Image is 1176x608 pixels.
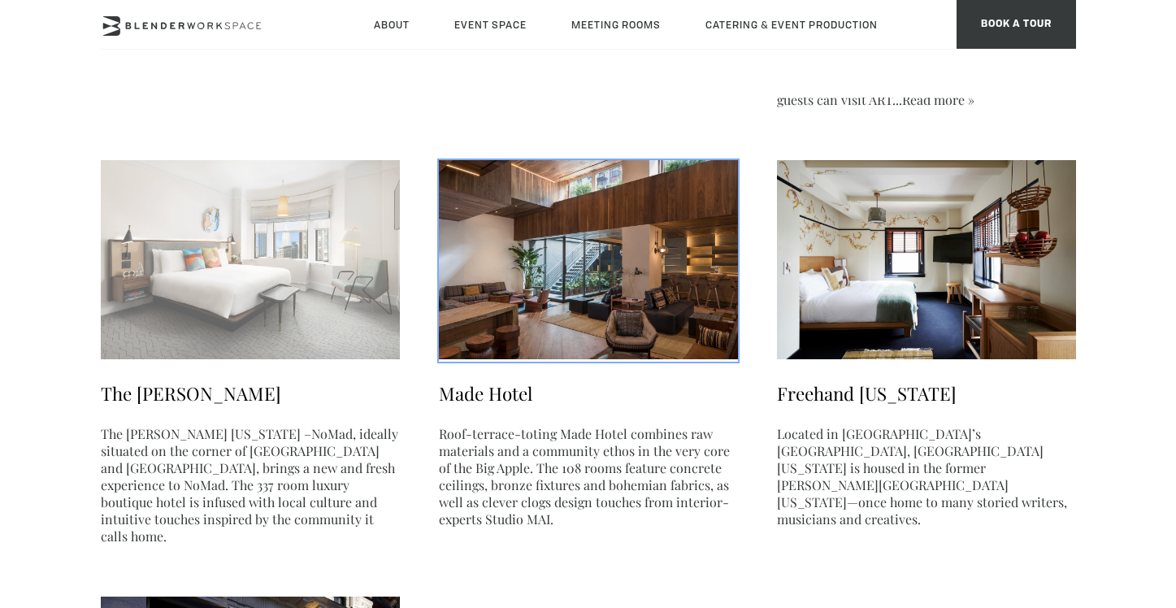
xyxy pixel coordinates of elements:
[902,91,974,108] a: Read more »
[101,348,400,545] a: The [PERSON_NAME]The [PERSON_NAME] [US_STATE] –NoMad, ideally situated on the corner of [GEOGRAPH...
[101,160,400,359] img: James-NoMad-King-Empire-View-LG-1300x867.jpg
[777,160,1076,359] img: Corner-King-1300x866.jpg
[439,160,738,359] img: madelobby-1300x867.jpg
[439,348,738,528] a: Made HotelRoof-terrace-toting Made Hotel combines raw materials and a community ethos in the very...
[101,425,400,545] p: The [PERSON_NAME] [US_STATE] –NoMad, ideally situated on the corner of [GEOGRAPHIC_DATA] and [GEO...
[439,381,738,406] h3: Made Hotel
[777,348,1076,528] a: Freehand [US_STATE]Located in [GEOGRAPHIC_DATA]’s [GEOGRAPHIC_DATA], [GEOGRAPHIC_DATA][US_STATE] ...
[777,425,1076,528] p: Located in [GEOGRAPHIC_DATA]’s [GEOGRAPHIC_DATA], [GEOGRAPHIC_DATA][US_STATE] is housed in the fo...
[1095,530,1176,608] iframe: Chat Widget
[439,425,738,528] p: Roof-terrace-toting Made Hotel combines raw materials and a community ethos in the very core of t...
[101,381,400,406] h3: The [PERSON_NAME]
[777,381,1076,406] h3: Freehand [US_STATE]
